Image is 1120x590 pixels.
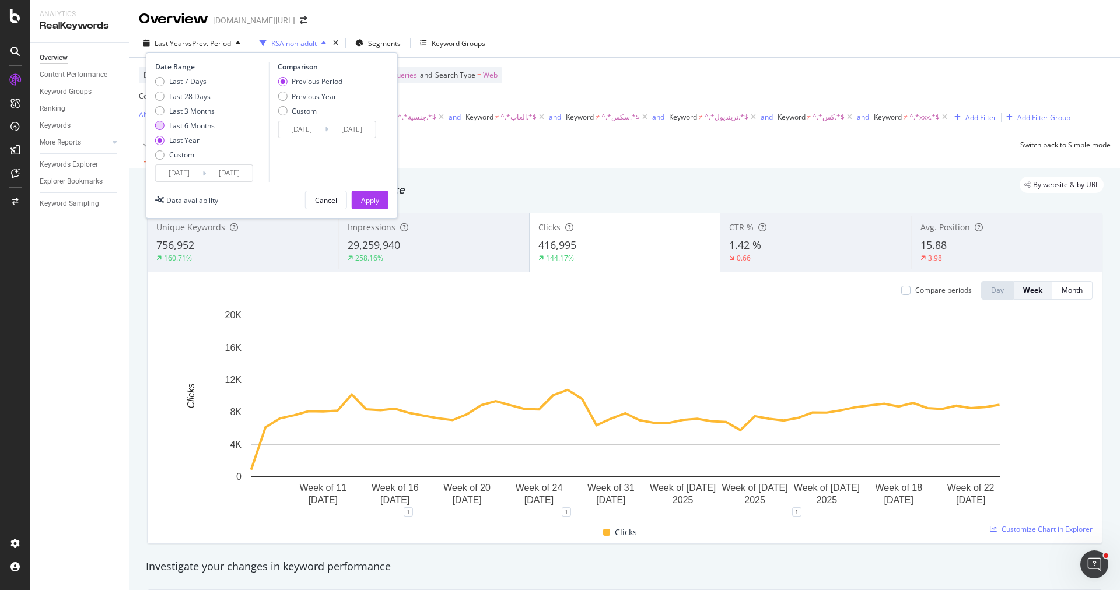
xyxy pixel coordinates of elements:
[792,507,801,517] div: 1
[1002,524,1093,534] span: Customize Chart in Explorer
[225,310,242,320] text: 20K
[169,150,194,160] div: Custom
[950,110,996,124] button: Add Filter
[169,92,211,101] div: Last 28 Days
[225,342,242,352] text: 16K
[884,495,914,505] text: [DATE]
[1033,181,1099,188] span: By website & by URL
[139,91,164,101] span: Country
[415,34,490,52] button: Keyword Groups
[156,222,225,233] span: Unique Keywords
[794,483,860,493] text: Week of [DATE]
[155,62,266,72] div: Date Range
[807,112,811,122] span: ≠
[956,495,985,505] text: [DATE]
[348,222,395,233] span: Impressions
[278,106,342,116] div: Custom
[466,112,494,122] span: Keyword
[1020,140,1111,150] div: Switch back to Simple mode
[155,121,215,131] div: Last 6 Months
[146,559,1104,574] div: Investigate your changes in keyword performance
[562,507,571,517] div: 1
[990,524,1093,534] a: Customize Chart in Explorer
[361,195,379,205] div: Apply
[155,38,185,48] span: Last Year
[744,495,765,505] text: 2025
[255,34,331,52] button: KSA non-adult
[305,191,347,209] button: Cancel
[331,37,341,49] div: times
[139,110,154,120] div: AND
[139,34,245,52] button: Last YearvsPrev. Period
[169,121,215,131] div: Last 6 Months
[650,483,716,493] text: Week of [DATE]
[368,38,401,48] span: Segments
[169,106,215,116] div: Last 3 Months
[155,150,215,160] div: Custom
[965,113,996,122] div: Add Filter
[673,495,694,505] text: 2025
[155,76,215,86] div: Last 7 Days
[225,375,242,385] text: 12K
[40,136,109,149] a: More Reports
[40,86,92,98] div: Keyword Groups
[669,112,697,122] span: Keyword
[761,112,773,122] div: and
[230,407,242,417] text: 8K
[186,384,196,409] text: Clicks
[921,222,970,233] span: Avg. Position
[372,483,419,493] text: Week of 16
[40,69,107,81] div: Content Performance
[278,92,342,101] div: Previous Year
[991,285,1004,295] div: Day
[309,495,338,505] text: [DATE]
[981,281,1014,300] button: Day
[278,121,325,138] input: Start Date
[157,309,1093,512] svg: A chart.
[404,507,413,517] div: 1
[501,109,537,125] span: ^.*العاب.*$
[587,483,635,493] text: Week of 31
[524,495,554,505] text: [DATE]
[292,92,337,101] div: Previous Year
[615,525,637,539] span: Clicks
[483,67,498,83] span: Web
[1016,135,1111,154] button: Switch back to Simple mode
[169,135,199,145] div: Last Year
[40,103,121,115] a: Ranking
[737,253,751,263] div: 0.66
[271,38,317,48] div: KSA non-adult
[380,495,409,505] text: [DATE]
[596,495,625,505] text: [DATE]
[40,159,121,171] a: Keywords Explorer
[300,483,347,493] text: Week of 11
[549,111,561,122] button: and
[40,136,81,149] div: More Reports
[300,16,307,24] div: arrow-right-arrow-left
[351,34,405,52] button: Segments
[652,111,664,122] button: and
[40,175,103,188] div: Explorer Bookmarks
[546,253,574,263] div: 144.17%
[722,483,787,493] text: Week of [DATE]
[729,238,761,252] span: 1.42 %
[874,112,902,122] span: Keyword
[817,495,838,505] text: 2025
[155,92,215,101] div: Last 28 Days
[398,109,436,125] span: ^.*جنسية.*$
[1020,177,1104,193] div: legacy label
[278,62,379,72] div: Comparison
[947,483,995,493] text: Week of 22
[1014,281,1052,300] button: Week
[432,38,485,48] div: Keyword Groups
[155,135,215,145] div: Last Year
[495,112,499,122] span: ≠
[452,495,481,505] text: [DATE]
[139,135,173,154] button: Apply
[857,111,869,122] button: and
[921,238,947,252] span: 15.88
[40,198,121,210] a: Keyword Sampling
[40,175,121,188] a: Explorer Bookmarks
[156,165,202,181] input: Start Date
